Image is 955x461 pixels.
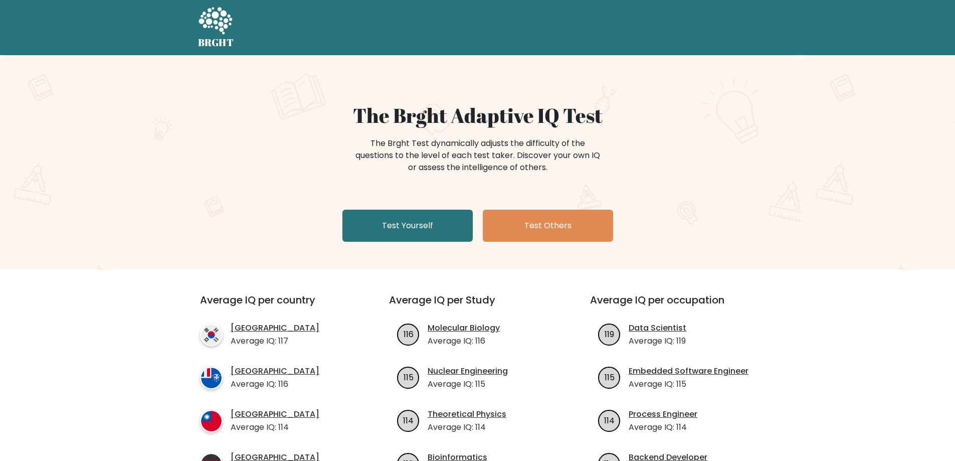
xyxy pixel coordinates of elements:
img: country [200,324,223,346]
p: Average IQ: 114 [629,421,697,433]
h3: Average IQ per occupation [590,294,767,318]
h3: Average IQ per country [200,294,353,318]
img: country [200,367,223,389]
a: Process Engineer [629,408,697,420]
a: Data Scientist [629,322,686,334]
a: Test Others [483,210,613,242]
a: [GEOGRAPHIC_DATA] [231,365,319,377]
text: 115 [404,371,414,383]
p: Average IQ: 114 [231,421,319,433]
text: 114 [604,414,615,426]
p: Average IQ: 115 [428,378,508,390]
h5: BRGHT [198,37,234,49]
a: Molecular Biology [428,322,500,334]
a: [GEOGRAPHIC_DATA] [231,322,319,334]
h1: The Brght Adaptive IQ Test [233,103,722,127]
p: Average IQ: 116 [231,378,319,390]
a: Theoretical Physics [428,408,506,420]
text: 114 [403,414,414,426]
div: The Brght Test dynamically adjusts the difficulty of the questions to the level of each test take... [352,137,603,174]
p: Average IQ: 114 [428,421,506,433]
a: [GEOGRAPHIC_DATA] [231,408,319,420]
img: country [200,410,223,432]
a: BRGHT [198,4,234,51]
text: 119 [605,328,614,340]
p: Average IQ: 116 [428,335,500,347]
text: 116 [404,328,414,340]
a: Nuclear Engineering [428,365,508,377]
p: Average IQ: 115 [629,378,748,390]
a: Embedded Software Engineer [629,365,748,377]
p: Average IQ: 117 [231,335,319,347]
text: 115 [605,371,615,383]
h3: Average IQ per Study [389,294,566,318]
p: Average IQ: 119 [629,335,686,347]
a: Test Yourself [342,210,473,242]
